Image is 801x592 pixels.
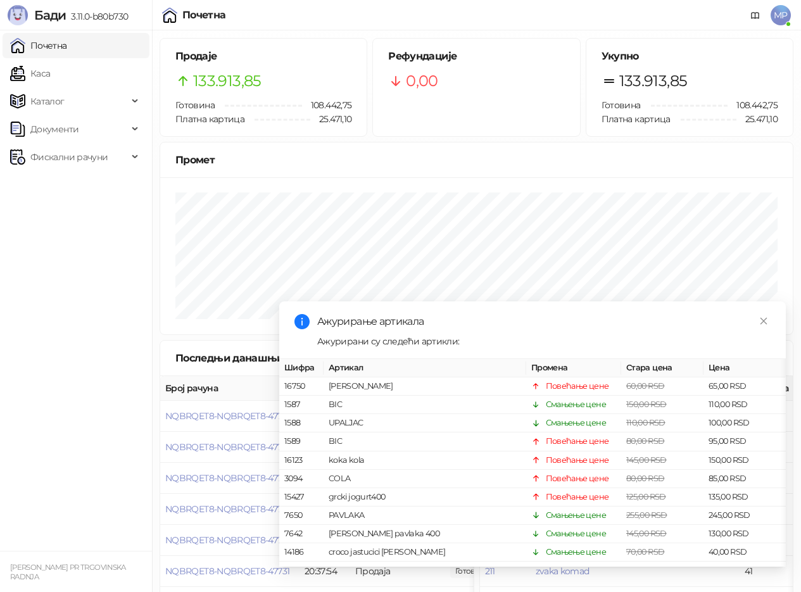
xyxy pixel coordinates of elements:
[165,441,291,453] button: NQBRQET8-NQBRQET8-47735
[546,380,609,393] div: Повећање цене
[703,377,786,396] td: 65,00 RSD
[193,69,262,93] span: 133.913,85
[324,414,526,432] td: UPALJAC
[703,414,786,432] td: 100,00 RSD
[279,432,324,451] td: 1589
[10,33,67,58] a: Почетна
[546,509,606,522] div: Смањење цене
[703,543,786,562] td: 40,00 RSD
[324,488,526,507] td: grcki jogurt400
[626,529,667,538] span: 145,00 RSD
[703,470,786,488] td: 85,00 RSD
[621,359,703,377] th: Стара цена
[175,113,244,125] span: Платна картица
[30,144,108,170] span: Фискални рачуни
[626,436,664,446] span: 80,00 RSD
[546,398,606,411] div: Смањење цене
[546,491,609,503] div: Повећање цене
[182,10,226,20] div: Почетна
[626,492,666,501] span: 125,00 RSD
[279,543,324,562] td: 14186
[165,410,292,422] button: NQBRQET8-NQBRQET8-47736
[302,98,352,112] span: 108.442,75
[279,525,324,543] td: 7642
[165,472,292,484] button: NQBRQET8-NQBRQET8-47734
[703,507,786,525] td: 245,00 RSD
[324,543,526,562] td: croco jastucici [PERSON_NAME]
[546,453,609,466] div: Повећање цене
[406,69,438,93] span: 0,00
[759,317,768,325] span: close
[626,455,667,464] span: 145,00 RSD
[175,152,778,168] div: Промет
[310,112,351,126] span: 25.471,10
[324,507,526,525] td: PAVLAKA
[626,400,667,409] span: 150,00 RSD
[546,435,609,448] div: Повећање цене
[165,534,291,546] button: NQBRQET8-NQBRQET8-47732
[626,474,664,483] span: 80,00 RSD
[279,451,324,469] td: 16123
[324,451,526,469] td: koka kola
[324,525,526,543] td: [PERSON_NAME] pavlaka 400
[626,565,669,575] span: 260,00 RSD
[324,562,526,580] td: SILJA
[175,99,215,111] span: Готовина
[317,334,771,348] div: Ажурирани су следећи артикли:
[30,89,65,114] span: Каталог
[703,525,786,543] td: 130,00 RSD
[626,381,664,391] span: 60,00 RSD
[728,98,778,112] span: 108.442,75
[546,527,606,540] div: Смањење цене
[279,507,324,525] td: 7650
[745,5,766,25] a: Документација
[165,565,289,577] button: NQBRQET8-NQBRQET8-47731
[294,314,310,329] span: info-circle
[165,503,291,515] button: NQBRQET8-NQBRQET8-47733
[626,547,664,557] span: 70,00 RSD
[279,359,324,377] th: Шифра
[736,112,778,126] span: 25.471,10
[757,314,771,328] a: Close
[66,11,128,22] span: 3.11.0-b80b730
[175,350,344,366] div: Последњи данашњи рачуни
[626,418,665,427] span: 110,00 RSD
[10,563,126,581] small: [PERSON_NAME] PR TRGOVINSKA RADNJA
[324,470,526,488] td: COLA
[546,564,606,577] div: Смањење цене
[279,470,324,488] td: 3094
[546,546,606,558] div: Смањење цене
[279,396,324,414] td: 1587
[703,488,786,507] td: 135,00 RSD
[546,417,606,429] div: Смањење цене
[388,49,564,64] h5: Рефундације
[10,61,50,86] a: Каса
[602,99,641,111] span: Готовина
[279,377,324,396] td: 16750
[602,113,671,125] span: Платна картица
[619,69,688,93] span: 133.913,85
[34,8,66,23] span: Бади
[8,5,28,25] img: Logo
[30,117,79,142] span: Документи
[175,49,351,64] h5: Продаје
[324,359,526,377] th: Артикал
[602,49,778,64] h5: Укупно
[317,314,771,329] div: Ажурирање артикала
[160,376,300,401] th: Број рачуна
[279,562,324,580] td: 26
[324,432,526,451] td: BIC
[703,359,786,377] th: Цена
[703,432,786,451] td: 95,00 RSD
[703,562,786,580] td: 190,00 RSD
[324,377,526,396] td: [PERSON_NAME]
[771,5,791,25] span: MP
[526,359,621,377] th: Промена
[626,510,667,520] span: 255,00 RSD
[324,396,526,414] td: BIC
[546,472,609,485] div: Повећање цене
